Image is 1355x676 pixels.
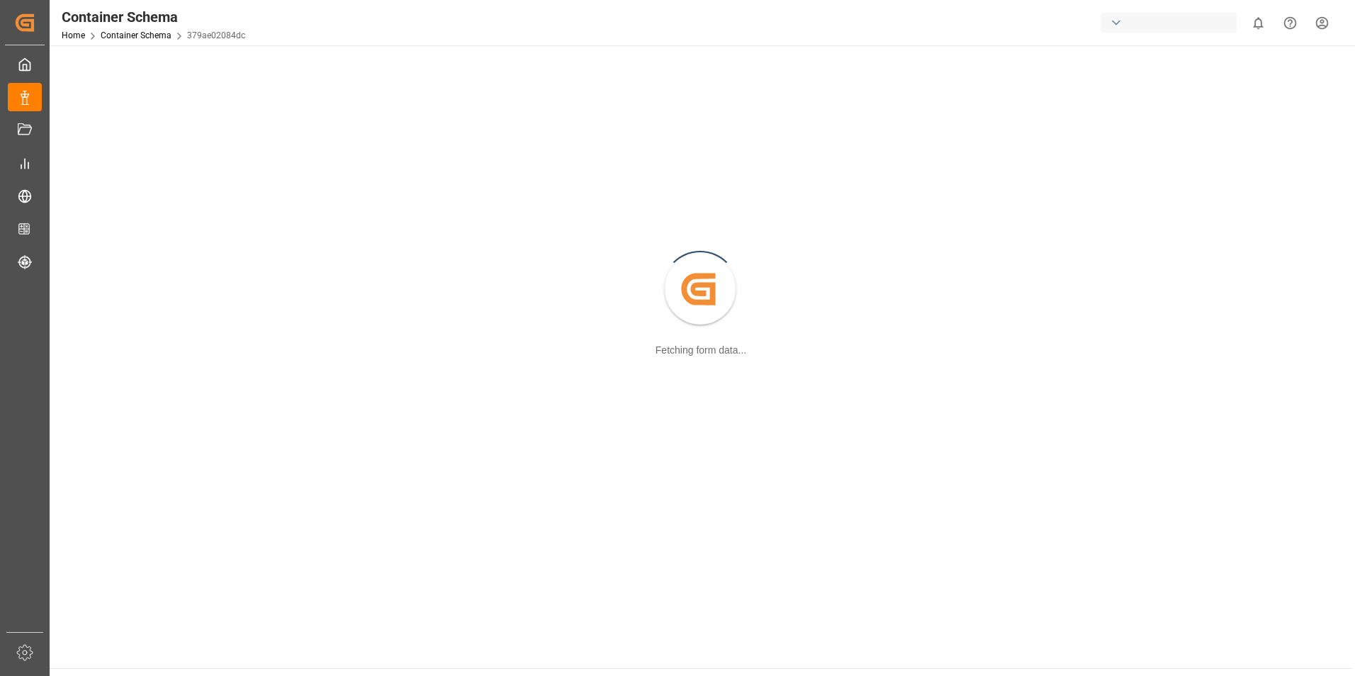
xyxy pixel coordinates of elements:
[1274,7,1306,39] button: Help Center
[1242,7,1274,39] button: show 0 new notifications
[62,6,245,28] div: Container Schema
[101,30,172,40] a: Container Schema
[62,30,85,40] a: Home
[656,343,746,358] div: Fetching form data...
